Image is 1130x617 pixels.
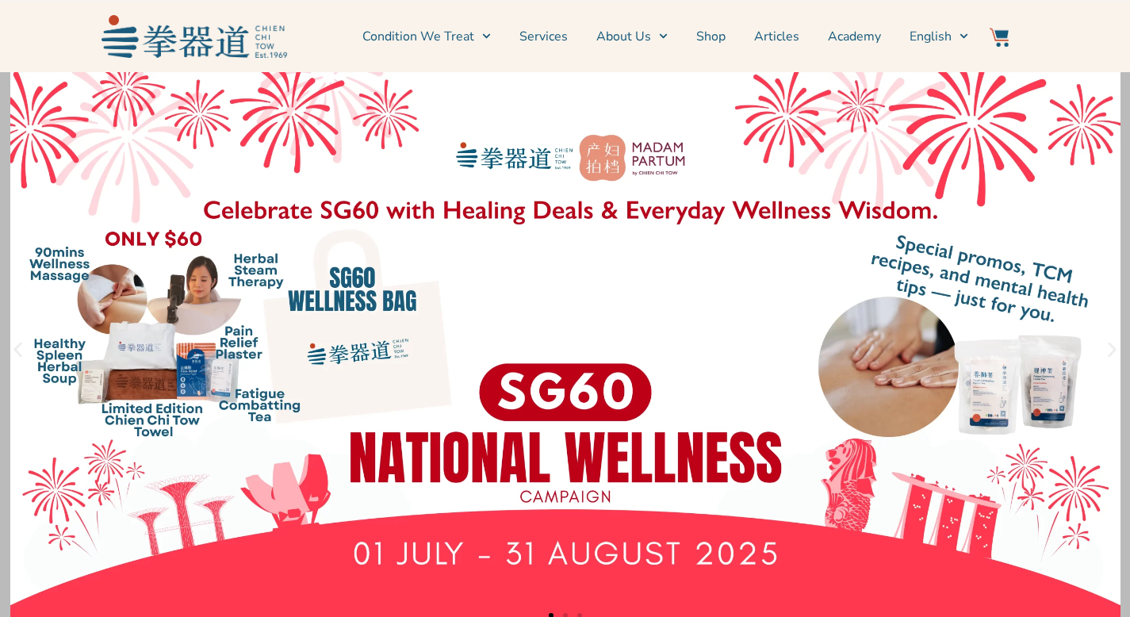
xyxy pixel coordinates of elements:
div: Previous slide [8,340,28,360]
a: Services [519,17,568,56]
a: Articles [754,17,799,56]
a: Shop [696,17,726,56]
a: Condition We Treat [362,17,491,56]
span: English [910,27,952,46]
a: About Us [596,17,668,56]
a: Academy [828,17,881,56]
a: English [910,17,968,56]
div: Next slide [1102,340,1122,360]
nav: Menu [295,17,969,56]
img: Website Icon-03 [990,28,1009,47]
